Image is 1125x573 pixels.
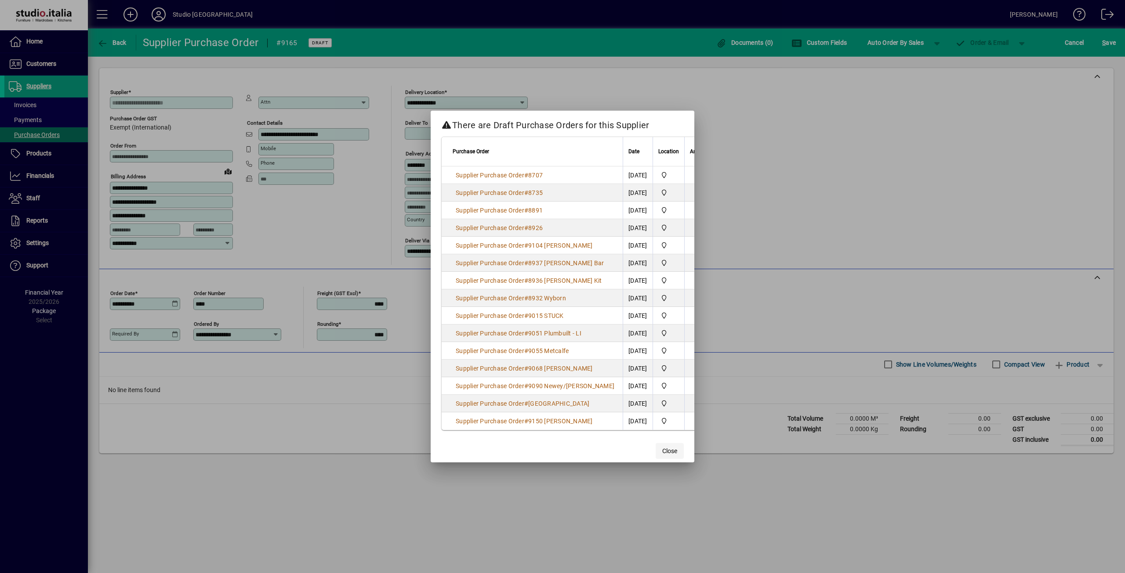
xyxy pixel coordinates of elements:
span: Nugent Street [658,258,679,268]
td: [DATE] [623,342,653,360]
span: 9015 STUCK [528,312,564,319]
span: 8937 [PERSON_NAME] Bar [528,259,604,267]
td: 0.00 [684,166,720,184]
span: Supplier Purchase Order [456,224,524,231]
button: Close [656,443,684,459]
span: 9055 Metcalfe [528,347,569,354]
span: # [524,207,528,214]
span: Nugent Street [658,416,679,426]
td: [DATE] [623,237,653,254]
a: Supplier Purchase Order#8891 [453,205,546,215]
td: [DATE] [623,219,653,237]
span: Supplier Purchase Order [456,207,524,214]
td: 0.00 [684,307,720,324]
td: [DATE] [623,289,653,307]
span: 8735 [528,189,543,196]
span: # [524,259,528,267]
span: Supplier Purchase Order [456,365,524,372]
span: # [524,382,528,389]
span: # [524,330,528,337]
a: Supplier Purchase Order#8707 [453,170,546,180]
a: Supplier Purchase Order#8735 [453,188,546,198]
a: Supplier Purchase Order#8936 [PERSON_NAME] Kit [453,276,605,285]
a: Supplier Purchase Order#8932 Wyborn [453,293,569,303]
td: 0.00 [684,184,720,202]
span: Supplier Purchase Order [456,277,524,284]
span: # [524,400,528,407]
span: Supplier Purchase Order [456,347,524,354]
span: Supplier Purchase Order [456,400,524,407]
a: Supplier Purchase Order#8926 [453,223,546,233]
span: Nugent Street [658,223,679,233]
span: Nugent Street [658,311,679,321]
span: Supplier Purchase Order [456,330,524,337]
span: Nugent Street [658,346,679,356]
td: 0.00 [684,202,720,219]
span: 8932 Wyborn [528,295,566,302]
td: [DATE] [623,395,653,412]
span: Nugent Street [658,276,679,285]
span: Nugent Street [658,188,679,198]
span: 8926 [528,224,543,231]
td: 0.00 [684,395,720,412]
h2: There are Draft Purchase Orders for this Supplier [431,111,694,136]
a: Supplier Purchase Order#9068 [PERSON_NAME] [453,364,596,373]
td: [DATE] [623,377,653,395]
td: 0.00 [684,272,720,289]
td: [DATE] [623,184,653,202]
span: Nugent Street [658,205,679,215]
a: Supplier Purchase Order#9104 [PERSON_NAME] [453,241,596,250]
span: # [524,418,528,425]
td: [DATE] [623,254,653,272]
span: 9068 [PERSON_NAME] [528,365,593,372]
a: Supplier Purchase Order#9090 Newey/[PERSON_NAME] [453,381,617,391]
span: Nugent Street [658,399,679,408]
a: Supplier Purchase Order#8937 [PERSON_NAME] Bar [453,258,607,268]
span: # [524,312,528,319]
span: Location [658,147,679,156]
span: Nugent Street [658,381,679,391]
td: 0.00 [684,219,720,237]
span: # [524,347,528,354]
span: # [524,277,528,284]
td: 0.00 [684,360,720,377]
span: Supplier Purchase Order [456,259,524,267]
span: Total Amount ($) [690,137,709,166]
span: [GEOGRAPHIC_DATA] [528,400,589,407]
span: Nugent Street [658,293,679,303]
td: [DATE] [623,360,653,377]
td: [DATE] [623,307,653,324]
span: Nugent Street [658,241,679,250]
span: # [524,189,528,196]
td: 0.00 [684,237,720,254]
a: Supplier Purchase Order#9150 [PERSON_NAME] [453,416,596,426]
span: Supplier Purchase Order [456,242,524,249]
span: Supplier Purchase Order [456,189,524,196]
a: Supplier Purchase Order#9015 STUCK [453,311,567,321]
span: # [524,242,528,249]
span: 8936 [PERSON_NAME] Kit [528,277,602,284]
td: 0.00 [684,377,720,395]
span: Date [628,147,639,156]
span: Supplier Purchase Order [456,382,524,389]
span: # [524,365,528,372]
span: Supplier Purchase Order [456,172,524,179]
span: 9090 Newey/[PERSON_NAME] [528,382,614,389]
a: Supplier Purchase Order#9055 Metcalfe [453,346,572,356]
td: 0.00 [684,289,720,307]
span: 8707 [528,172,543,179]
td: [DATE] [623,272,653,289]
span: Supplier Purchase Order [456,418,524,425]
span: Nugent Street [658,328,679,338]
td: 0.00 [684,412,720,430]
span: Close [662,447,677,456]
td: [DATE] [623,202,653,219]
span: 8891 [528,207,543,214]
span: Supplier Purchase Order [456,295,524,302]
span: Supplier Purchase Order [456,312,524,319]
span: # [524,295,528,302]
span: Nugent Street [658,170,679,180]
span: Nugent Street [658,364,679,373]
span: Purchase Order [453,147,489,156]
a: Supplier Purchase Order#[GEOGRAPHIC_DATA] [453,399,592,408]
